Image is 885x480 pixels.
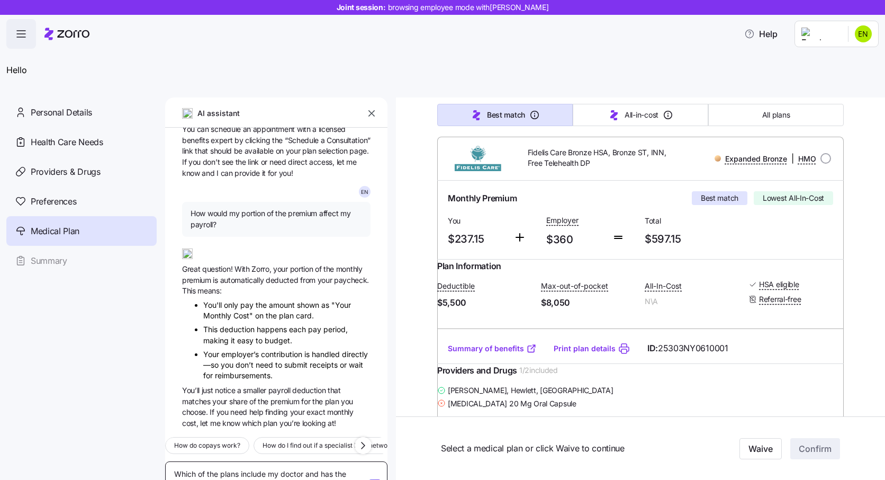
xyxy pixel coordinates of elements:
span: selection [318,146,349,155]
span: know [182,168,202,177]
a: Print plan details [554,343,616,354]
span: licensed [319,125,346,134]
span: I [216,168,220,177]
span: your [318,275,334,285]
span: How would my portion of the premium affect my payroll? [191,208,362,230]
span: finding [265,407,290,416]
span: budget. [265,336,292,345]
span: You [182,125,197,134]
span: Lowest All-In-Cost [763,193,824,203]
span: exact [306,407,327,416]
span: a [321,136,327,145]
span: How do I find out if a specialist is in-network? [263,440,397,451]
span: This [182,286,197,295]
span: pay [240,300,256,309]
span: the [266,311,279,320]
span: it [262,168,268,177]
span: your [290,407,306,416]
button: Waive [739,438,782,459]
span: Zorro, [251,264,273,273]
a: Personal Details [6,97,157,127]
span: amount [269,300,297,309]
span: plan [302,146,318,155]
span: premium [270,397,301,406]
span: Personal Details [31,106,92,119]
span: link [248,157,260,166]
span: for [203,371,215,380]
span: don’t [203,157,222,166]
button: How do copays work? [165,437,249,454]
span: don’t [236,360,256,369]
span: you [216,407,231,416]
span: benefits [182,136,211,145]
span: notice [215,386,237,395]
span: cost, [182,419,200,428]
button: Help [736,23,786,45]
span: HMO [798,154,816,164]
span: be [234,146,245,155]
img: Employer logo [801,28,839,40]
span: provide [234,168,261,177]
span: which [242,419,263,428]
span: Cost" [233,311,255,320]
span: direct [288,157,309,166]
span: N\A [645,296,740,307]
span: $5,500 [437,296,532,309]
span: from [300,275,317,285]
span: you’re [279,419,302,428]
span: monthly [327,407,354,416]
span: Select a medical plan or click Waive to continue [441,442,704,455]
span: 1 / 2 included [519,365,558,376]
a: Providers & Drugs [6,157,157,186]
span: paycheck. [334,275,369,285]
span: me [210,419,222,428]
button: How do I find out if a specialist is in-network? [254,437,406,454]
span: need [230,407,249,416]
span: your [273,264,290,273]
span: deducted [266,275,300,285]
span: need [256,360,275,369]
span: deduction [220,325,257,334]
span: [MEDICAL_DATA] 20 Mg Oral Capsule [448,398,576,409]
span: contribution [261,350,304,359]
span: smaller [243,386,268,395]
span: AI assistant [197,108,240,119]
span: Health Care Needs [31,136,103,149]
span: only [224,300,240,309]
span: the [312,397,325,406]
a: Health Care Needs [6,127,157,157]
span: access, [309,157,336,166]
span: happens [257,325,289,334]
span: to [256,336,265,345]
span: see [222,157,236,166]
div: | [715,152,816,165]
span: Providers and Drugs [437,364,517,377]
span: your [212,397,229,406]
span: you [188,157,203,166]
span: You’ll [182,386,202,395]
span: is [304,350,312,359]
span: the [323,264,336,273]
span: Monthly Premium [448,192,517,205]
span: 25303NY0610001 [658,342,728,355]
span: an [243,125,253,134]
span: your [286,146,302,155]
span: browsing employee mode with [PERSON_NAME] [388,2,549,13]
span: looking [302,419,328,428]
span: help [249,407,265,416]
span: the [258,397,270,406]
span: All plans [762,110,790,120]
span: deduction [292,386,328,395]
span: a [312,125,318,134]
span: HSA eligible [759,279,799,290]
span: Expanded Bronze [725,154,787,164]
span: E N [361,189,368,194]
span: you! [279,168,293,177]
span: Joint session: [337,2,549,13]
span: $360 [546,231,603,248]
span: each [289,325,308,334]
img: ai-icon.png [182,108,193,119]
span: Great [182,264,202,273]
span: or [261,157,269,166]
span: page. [349,146,368,155]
